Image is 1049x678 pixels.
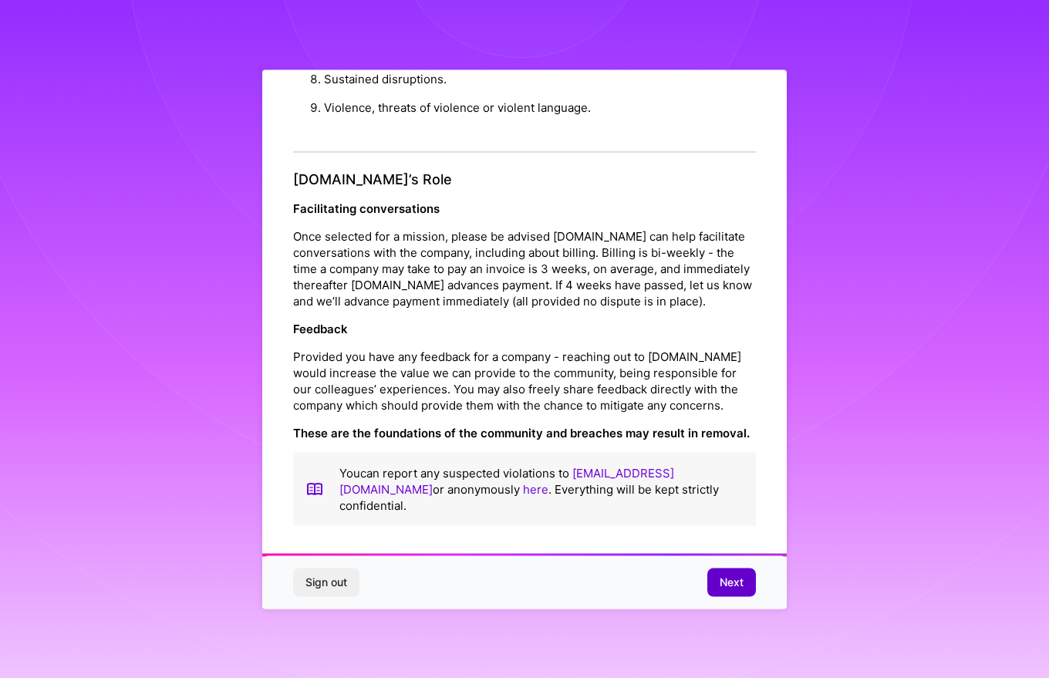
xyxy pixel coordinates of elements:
[339,464,744,513] p: You can report any suspected violations to or anonymously . Everything will be kept strictly conf...
[324,65,756,93] li: Sustained disruptions.
[305,464,324,513] img: book icon
[293,228,756,309] p: Once selected for a mission, please be advised [DOMAIN_NAME] can help facilitate conversations wi...
[305,575,347,590] span: Sign out
[293,425,750,440] strong: These are the foundations of the community and breaches may result in removal.
[293,171,756,188] h4: [DOMAIN_NAME]’s Role
[324,93,756,122] li: Violence, threats of violence or violent language.
[293,321,348,336] strong: Feedback
[293,201,440,215] strong: Facilitating conversations
[720,575,744,590] span: Next
[707,568,756,596] button: Next
[523,481,548,496] a: here
[293,568,359,596] button: Sign out
[339,465,674,496] a: [EMAIL_ADDRESS][DOMAIN_NAME]
[293,348,756,413] p: Provided you have any feedback for a company - reaching out to [DOMAIN_NAME] would increase the v...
